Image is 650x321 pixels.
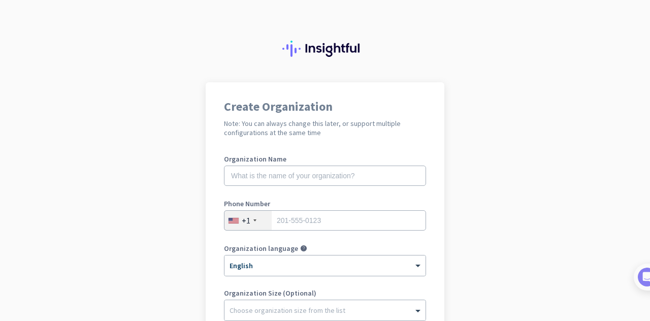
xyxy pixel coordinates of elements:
[224,200,426,207] label: Phone Number
[224,119,426,137] h2: Note: You can always change this later, or support multiple configurations at the same time
[224,155,426,163] label: Organization Name
[224,101,426,113] h1: Create Organization
[224,245,298,252] label: Organization language
[300,245,307,252] i: help
[224,290,426,297] label: Organization Size (Optional)
[224,166,426,186] input: What is the name of your organization?
[282,41,368,57] img: Insightful
[224,210,426,231] input: 201-555-0123
[242,215,250,226] div: +1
